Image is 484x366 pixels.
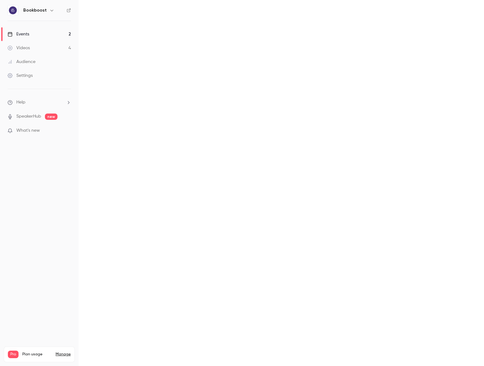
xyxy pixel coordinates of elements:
[8,99,71,106] li: help-dropdown-opener
[8,31,29,37] div: Events
[22,352,52,357] span: Plan usage
[8,45,30,51] div: Videos
[8,351,19,358] span: Pro
[56,352,71,357] a: Manage
[23,7,47,13] h6: Bookboost
[16,99,25,106] span: Help
[16,127,40,134] span: What's new
[45,114,57,120] span: new
[8,72,33,79] div: Settings
[8,59,35,65] div: Audience
[63,128,71,134] iframe: Noticeable Trigger
[16,113,41,120] a: SpeakerHub
[8,5,18,15] img: Bookboost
